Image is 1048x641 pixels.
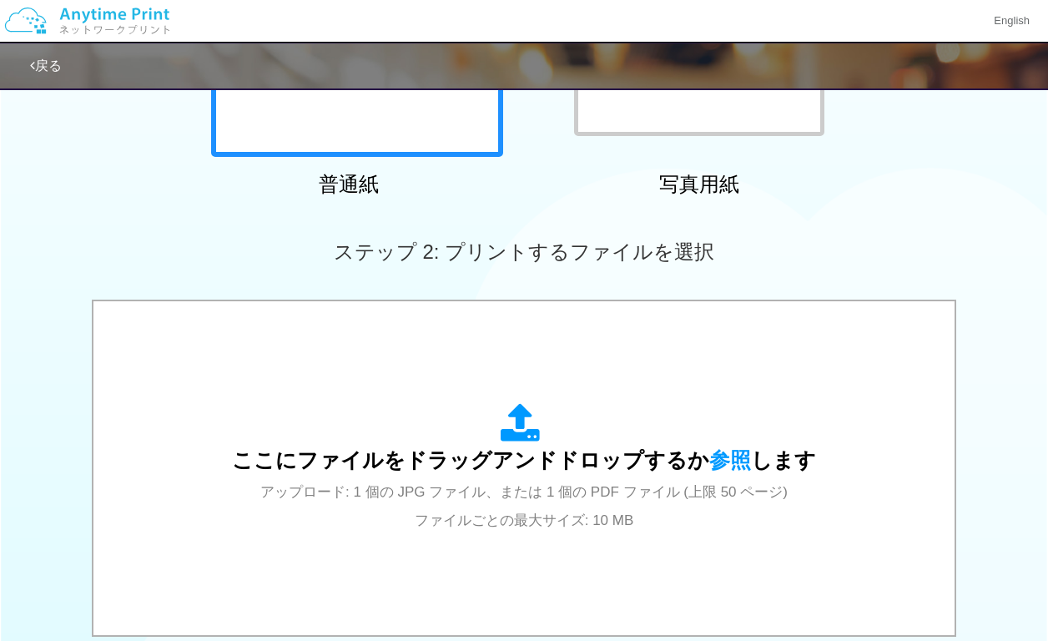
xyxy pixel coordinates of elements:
[334,240,714,263] span: ステップ 2: プリントするファイルを選択
[232,448,816,472] span: ここにファイルをドラッグアンドドロップするか します
[553,174,845,195] h2: 写真用紙
[260,484,788,528] span: アップロード: 1 個の JPG ファイル、または 1 個の PDF ファイル (上限 50 ページ) ファイルごとの最大サイズ: 10 MB
[203,174,495,195] h2: 普通紙
[709,448,751,472] span: 参照
[30,58,62,73] a: 戻る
